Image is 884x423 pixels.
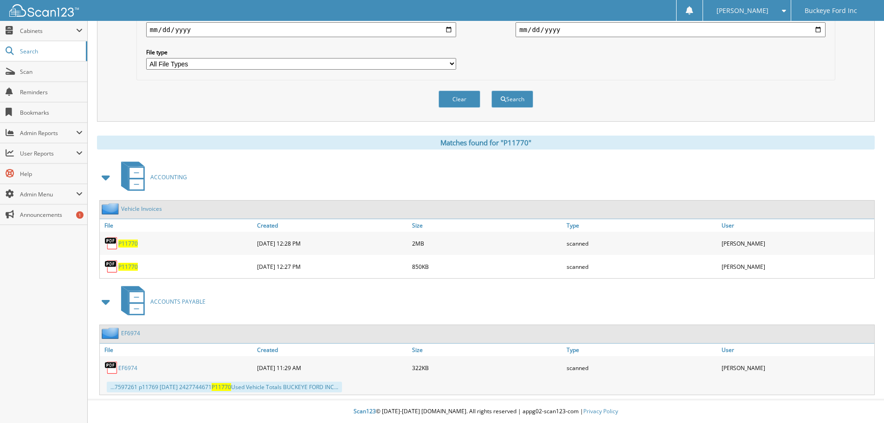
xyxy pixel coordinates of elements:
a: EF6974 [121,329,140,337]
a: User [719,219,874,232]
div: 2MB [410,234,565,253]
div: © [DATE]-[DATE] [DOMAIN_NAME]. All rights reserved | appg02-scan123-com | [88,400,884,423]
span: Cabinets [20,27,76,35]
div: scanned [564,257,719,276]
span: P11770 [212,383,231,391]
span: Admin Menu [20,190,76,198]
span: Reminders [20,88,83,96]
div: 322KB [410,358,565,377]
span: User Reports [20,150,76,157]
div: [DATE] 12:27 PM [255,257,410,276]
span: Scan [20,68,83,76]
button: Clear [439,91,480,108]
a: P11770 [118,240,138,247]
span: Announcements [20,211,83,219]
div: [PERSON_NAME] [719,257,874,276]
span: Buckeye Ford Inc [805,8,857,13]
div: [DATE] 12:28 PM [255,234,410,253]
div: 1 [76,211,84,219]
img: PDF.png [104,361,118,375]
a: P11770 [118,263,138,271]
img: PDF.png [104,260,118,273]
a: File [100,219,255,232]
div: [DATE] 11:29 AM [255,358,410,377]
img: PDF.png [104,236,118,250]
a: EF6974 [118,364,137,372]
div: ...7597261 p11769 [DATE] 2427744671 Used Vehicle Totals BUCKEYE FORD INC... [107,382,342,392]
span: ACCOUNTS PAYABLE [150,298,206,306]
input: end [516,22,826,37]
img: folder2.png [102,327,121,339]
img: folder2.png [102,203,121,215]
img: scan123-logo-white.svg [9,4,79,17]
div: Matches found for "P11770" [97,136,875,150]
span: Admin Reports [20,129,76,137]
button: Search [491,91,533,108]
span: Bookmarks [20,109,83,117]
input: start [146,22,456,37]
span: [PERSON_NAME] [716,8,768,13]
div: 850KB [410,257,565,276]
a: Privacy Policy [583,407,618,415]
span: Help [20,170,83,178]
span: ACCOUNTING [150,173,187,181]
a: Vehicle Invoices [121,205,162,213]
div: scanned [564,234,719,253]
a: Size [410,344,565,356]
a: Size [410,219,565,232]
div: scanned [564,358,719,377]
a: Created [255,219,410,232]
a: User [719,344,874,356]
a: ACCOUNTING [116,159,187,195]
span: Scan123 [354,407,376,415]
div: [PERSON_NAME] [719,358,874,377]
span: Search [20,47,81,55]
label: File type [146,48,456,56]
div: [PERSON_NAME] [719,234,874,253]
a: Type [564,219,719,232]
a: ACCOUNTS PAYABLE [116,283,206,320]
a: Type [564,344,719,356]
a: File [100,344,255,356]
a: Created [255,344,410,356]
